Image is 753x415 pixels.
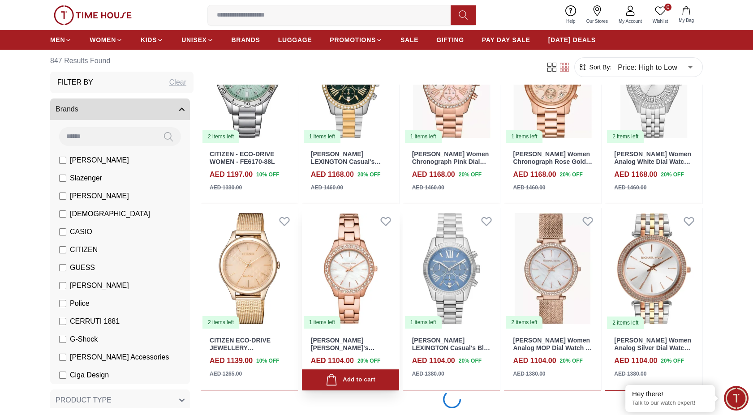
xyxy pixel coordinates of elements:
span: Our Stores [583,18,611,25]
span: CASIO [70,227,92,237]
span: 0 [664,4,671,11]
span: PROMOTIONS [330,35,376,44]
input: [PERSON_NAME] [59,282,66,289]
span: KIDS [141,35,157,44]
div: 2 items left [202,316,239,329]
a: MICHAEL KORS Women Analog Silver Dial Watch - MK32032 items left [605,208,702,329]
div: Price: High to Low [611,55,699,80]
div: AED 1265.00 [210,370,242,378]
div: 1 items left [304,316,340,329]
input: Police [59,300,66,307]
span: [PERSON_NAME] [70,280,129,291]
a: [PERSON_NAME] Women Chronograph Rose Gold Dial Watch - MK7324 [513,150,592,173]
input: CERRUTI 1881 [59,318,66,325]
span: 10 % OFF [256,171,279,179]
button: Sort By: [578,63,611,72]
a: CITIZEN - ECO-DRIVE WOMEN - FE6170-88L [210,150,275,165]
span: 10 % OFF [256,357,279,365]
h3: Filter By [57,77,93,88]
a: Help [561,4,581,26]
a: [PERSON_NAME] [PERSON_NAME]'s Mother Of Pearl Rose Gold Dial Watch - MK4557 [311,337,388,366]
img: MICHAEL KORS LEXINGTON Casual's Blue Silver Dial Watch - MK7215 [403,208,500,329]
span: G-Shock [70,334,98,345]
span: UNISEX [181,35,207,44]
h4: AED 1104.00 [311,355,354,366]
div: AED 1460.00 [311,184,343,192]
span: CERRUTI 1881 [70,316,120,327]
h6: 847 Results Found [50,50,194,72]
div: 2 items left [607,130,644,143]
input: [DEMOGRAPHIC_DATA] [59,210,66,218]
button: Add to cart [302,369,399,390]
img: MICHAEL KORS LILIANE Casual's Mother Of Pearl Rose Gold Dial Watch - MK4557 [302,208,399,329]
a: [PERSON_NAME] LEXINGTON Casual's Green Silver Dial Watch - MK7303 [311,150,385,180]
div: 1 items left [304,130,340,143]
a: MICHAEL KORS LEXINGTON Casual's Blue Silver Dial Watch - MK72151 items left [403,208,500,329]
a: GIFTING [436,32,464,48]
h4: AED 1104.00 [614,355,657,366]
div: AED 1380.00 [614,370,646,378]
a: LUGGAGE [278,32,312,48]
a: MICHAEL KORS LILIANE Casual's Mother Of Pearl Rose Gold Dial Watch - MK45571 items left [302,208,399,329]
span: Slazenger [70,173,102,184]
span: 20 % OFF [559,171,582,179]
span: My Bag [675,17,697,24]
img: CITIZEN ECO-DRIVE JEWELLERY COLLECTION - EM0503-83X [201,208,298,329]
h4: AED 1168.00 [412,169,455,180]
a: Our Stores [581,4,613,26]
input: Ciga Design [59,372,66,379]
h4: AED 1168.00 [311,169,354,180]
h4: AED 1104.00 [412,355,455,366]
h4: AED 1197.00 [210,169,253,180]
div: AED 1380.00 [412,370,444,378]
span: Police [70,298,90,309]
span: My Account [615,18,645,25]
span: CITIZEN [70,244,98,255]
a: MICHAEL KORS Women Analog MOP Dial Watch - MK45192 items left [504,208,601,329]
input: GUESS [59,264,66,271]
a: [PERSON_NAME] Women Chronograph Pink Dial Watch - MK7242 [412,150,489,173]
a: [PERSON_NAME] Women Analog White Dial Watch - MK4708 [614,150,692,173]
div: Add to cart [326,374,375,386]
div: 2 items left [202,130,239,143]
span: 20 % OFF [661,171,684,179]
a: [DATE] DEALS [548,32,596,48]
a: WOMEN [90,32,123,48]
input: CASIO [59,228,66,235]
h4: AED 1104.00 [513,355,556,366]
a: BRANDS [232,32,260,48]
div: Chat Widget [724,386,749,411]
span: [DATE] DEALS [548,35,596,44]
span: BRANDS [232,35,260,44]
h4: AED 1139.00 [210,355,253,366]
span: 20 % OFF [559,357,582,365]
a: [PERSON_NAME] LEXINGTON Casual's Blue Silver Dial Watch - MK7215 [412,337,491,366]
div: AED 1460.00 [412,184,444,192]
span: 20 % OFF [661,357,684,365]
a: PROMOTIONS [330,32,383,48]
span: Wishlist [649,18,671,25]
span: Brands [56,104,78,115]
span: GUESS [70,262,95,273]
span: [PERSON_NAME] [70,155,129,166]
span: GIFTING [436,35,464,44]
a: [PERSON_NAME] Women Analog MOP Dial Watch - MK4519 [513,337,592,359]
div: 1 items left [506,130,542,143]
div: 2 items left [607,317,644,329]
span: [PERSON_NAME] Accessories [70,352,169,363]
img: MICHAEL KORS Women Analog Silver Dial Watch - MK3203 [605,208,702,329]
input: Slazenger [59,175,66,182]
a: MEN [50,32,72,48]
input: G-Shock [59,336,66,343]
a: [PERSON_NAME] Women Analog Silver Dial Watch - MK3203 [614,337,692,359]
div: Clear [169,77,186,88]
a: CITIZEN ECO-DRIVE JEWELLERY COLLECTION - EM0503-83X2 items left [201,208,298,329]
div: AED 1460.00 [614,184,646,192]
span: MEN [50,35,65,44]
div: AED 1330.00 [210,184,242,192]
span: 20 % OFF [459,171,482,179]
span: Help [563,18,579,25]
input: [PERSON_NAME] Accessories [59,354,66,361]
div: AED 1380.00 [513,370,545,378]
input: [PERSON_NAME] [59,157,66,164]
